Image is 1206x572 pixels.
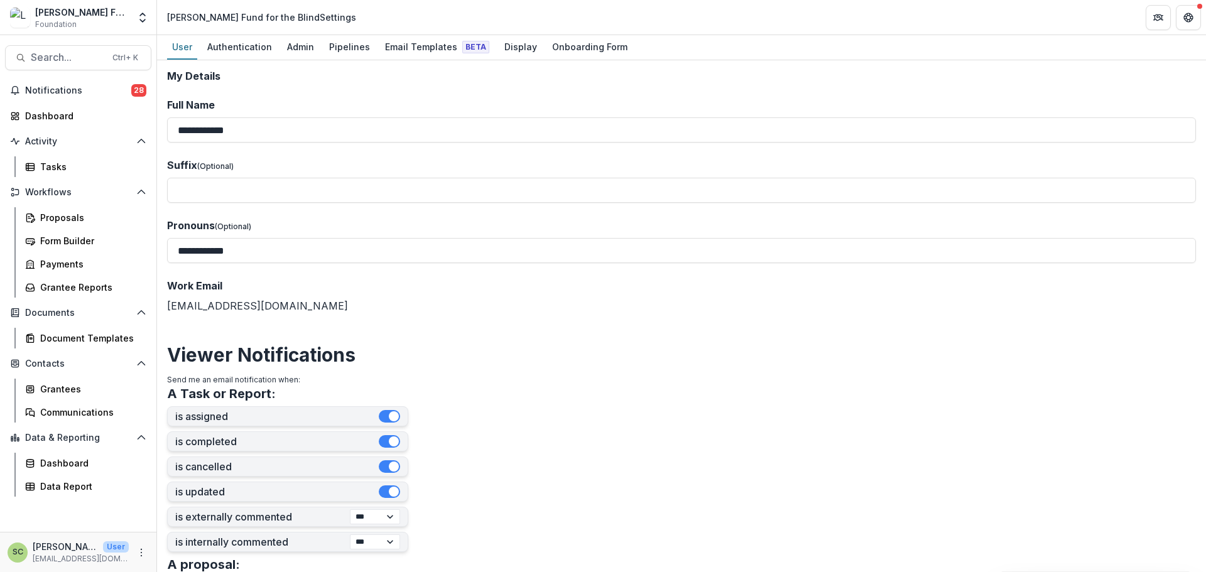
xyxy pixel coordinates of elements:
[215,222,251,231] span: (Optional)
[20,453,151,473] a: Dashboard
[40,332,141,345] div: Document Templates
[25,308,131,318] span: Documents
[167,11,356,24] div: [PERSON_NAME] Fund for the Blind Settings
[499,38,542,56] div: Display
[380,38,494,56] div: Email Templates
[5,80,151,100] button: Notifications28
[162,8,361,26] nav: breadcrumb
[25,359,131,369] span: Contacts
[547,35,633,60] a: Onboarding Form
[110,51,141,65] div: Ctrl + K
[175,486,379,498] label: is updated
[40,211,141,224] div: Proposals
[40,160,141,173] div: Tasks
[20,379,151,399] a: Grantees
[25,109,141,122] div: Dashboard
[167,159,197,171] span: Suffix
[20,207,151,228] a: Proposals
[197,161,234,171] span: (Optional)
[40,456,141,470] div: Dashboard
[25,85,131,96] span: Notifications
[202,38,277,56] div: Authentication
[202,35,277,60] a: Authentication
[1176,5,1201,30] button: Get Help
[324,38,375,56] div: Pipelines
[10,8,30,28] img: Lavelle Fund for the Blind
[167,343,1196,366] h2: Viewer Notifications
[40,406,141,419] div: Communications
[5,131,151,151] button: Open Activity
[547,38,633,56] div: Onboarding Form
[13,548,23,556] div: Sandra Ching
[20,402,151,423] a: Communications
[1146,5,1171,30] button: Partners
[20,230,151,251] a: Form Builder
[175,536,350,548] label: is internally commented
[499,35,542,60] a: Display
[40,382,141,396] div: Grantees
[40,257,141,271] div: Payments
[20,254,151,274] a: Payments
[40,234,141,247] div: Form Builder
[380,35,494,60] a: Email Templates Beta
[5,105,151,126] a: Dashboard
[20,328,151,348] a: Document Templates
[167,557,240,572] h3: A proposal:
[324,35,375,60] a: Pipelines
[5,182,151,202] button: Open Workflows
[35,6,129,19] div: [PERSON_NAME] Fund for the Blind
[33,540,98,553] p: [PERSON_NAME]
[282,38,319,56] div: Admin
[35,19,77,30] span: Foundation
[5,353,151,374] button: Open Contacts
[175,411,379,423] label: is assigned
[20,476,151,497] a: Data Report
[282,35,319,60] a: Admin
[5,303,151,323] button: Open Documents
[25,433,131,443] span: Data & Reporting
[175,461,379,473] label: is cancelled
[167,219,215,232] span: Pronouns
[167,279,222,292] span: Work Email
[175,511,350,523] label: is externally commented
[167,375,300,384] span: Send me an email notification when:
[167,35,197,60] a: User
[40,480,141,493] div: Data Report
[134,5,151,30] button: Open entity switcher
[103,541,129,553] p: User
[175,436,379,448] label: is completed
[167,386,276,401] h3: A Task or Report:
[5,428,151,448] button: Open Data & Reporting
[31,51,105,63] span: Search...
[167,38,197,56] div: User
[33,553,129,564] p: [EMAIL_ADDRESS][DOMAIN_NAME]
[20,156,151,177] a: Tasks
[5,45,151,70] button: Search...
[131,84,146,97] span: 28
[167,99,215,111] span: Full Name
[40,281,141,294] div: Grantee Reports
[167,70,1196,82] h2: My Details
[462,41,489,53] span: Beta
[134,545,149,560] button: More
[20,277,151,298] a: Grantee Reports
[25,136,131,147] span: Activity
[25,187,131,198] span: Workflows
[167,278,1196,313] div: [EMAIL_ADDRESS][DOMAIN_NAME]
